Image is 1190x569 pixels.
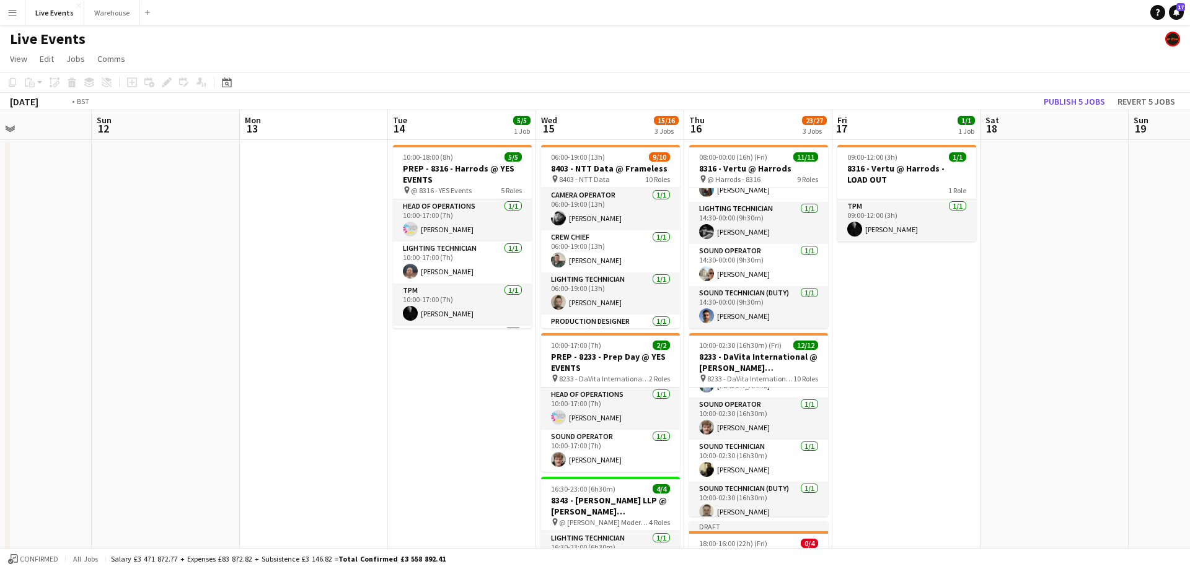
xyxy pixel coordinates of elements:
[541,430,680,472] app-card-role: Sound Operator1/110:00-17:00 (7h)[PERSON_NAME]
[793,152,818,162] span: 11/11
[505,152,522,162] span: 5/5
[1176,3,1185,11] span: 17
[541,163,680,174] h3: 8403 - NTT Data @ Frameless
[948,186,966,195] span: 1 Role
[10,95,38,108] div: [DATE]
[707,175,760,184] span: @ Harrods - 8316
[10,53,27,64] span: View
[649,374,670,383] span: 2 Roles
[1134,115,1148,126] span: Sun
[653,484,670,493] span: 4/4
[559,175,610,184] span: 8403 - NTT Data
[689,397,828,440] app-card-role: Sound Operator1/110:00-02:30 (16h30m)[PERSON_NAME]
[689,440,828,482] app-card-role: Sound Technician1/110:00-02:30 (16h30m)[PERSON_NAME]
[541,230,680,272] app-card-role: Crew Chief1/106:00-19:00 (13h)[PERSON_NAME]
[699,152,767,162] span: 08:00-00:00 (16h) (Fri)
[1039,93,1110,110] button: Publish 5 jobs
[689,482,828,524] app-card-role: Sound Technician (Duty)1/110:00-02:30 (16h30m)[PERSON_NAME]
[95,121,112,136] span: 12
[837,163,976,185] h3: 8316 - Vertu @ Harrods - LOAD OUT
[559,374,649,383] span: 8233 - DaVita International @ [PERSON_NAME][GEOGRAPHIC_DATA]
[513,116,531,125] span: 5/5
[984,121,999,136] span: 18
[66,53,85,64] span: Jobs
[541,333,680,472] div: 10:00-17:00 (7h)2/2PREP - 8233 - Prep Day @ YES EVENTS 8233 - DaVita International @ [PERSON_NAME...
[793,374,818,383] span: 10 Roles
[654,116,679,125] span: 15/16
[35,51,59,67] a: Edit
[1113,93,1180,110] button: Revert 5 jobs
[393,199,532,241] app-card-role: Head of Operations1/110:00-17:00 (7h)[PERSON_NAME]
[393,145,532,328] app-job-card: 10:00-18:00 (8h)5/5PREP - 8316 - Harrods @ YES EVENTS @ 8316 - YES Events5 RolesHead of Operation...
[539,121,557,136] span: 15
[393,326,532,368] app-card-role: Video Technician1/1
[245,115,261,126] span: Mon
[847,152,897,162] span: 09:00-12:00 (3h)
[40,53,54,64] span: Edit
[501,186,522,195] span: 5 Roles
[985,115,999,126] span: Sat
[689,286,828,328] app-card-role: Sound Technician (Duty)1/114:30-00:00 (9h30m)[PERSON_NAME]
[61,51,90,67] a: Jobs
[393,115,407,126] span: Tue
[541,272,680,315] app-card-role: Lighting Technician1/106:00-19:00 (13h)[PERSON_NAME]
[689,115,705,126] span: Thu
[797,175,818,184] span: 9 Roles
[97,53,125,64] span: Comms
[687,121,705,136] span: 16
[699,341,782,350] span: 10:00-02:30 (16h30m) (Fri)
[793,341,818,350] span: 12/12
[689,351,828,373] h3: 8233 - DaVita International @ [PERSON_NAME][GEOGRAPHIC_DATA]
[243,121,261,136] span: 13
[393,241,532,284] app-card-role: Lighting Technician1/110:00-17:00 (7h)[PERSON_NAME]
[541,115,557,126] span: Wed
[20,555,58,563] span: Confirmed
[514,126,530,136] div: 1 Job
[837,145,976,241] div: 09:00-12:00 (3h)1/18316 - Vertu @ Harrods - LOAD OUT1 RoleTPM1/109:00-12:00 (3h)[PERSON_NAME]
[654,126,678,136] div: 3 Jobs
[541,388,680,430] app-card-role: Head of Operations1/110:00-17:00 (7h)[PERSON_NAME]
[689,163,828,174] h3: 8316 - Vertu @ Harrods
[837,199,976,241] app-card-role: TPM1/109:00-12:00 (3h)[PERSON_NAME]
[958,116,975,125] span: 1/1
[707,374,793,383] span: 8233 - DaVita International @ [PERSON_NAME][GEOGRAPHIC_DATA]
[541,188,680,230] app-card-role: Camera Operator1/106:00-19:00 (13h)[PERSON_NAME]
[77,97,89,106] div: BST
[689,244,828,286] app-card-role: Sound Operator1/114:30-00:00 (9h30m)[PERSON_NAME]
[338,554,446,563] span: Total Confirmed £3 558 892.41
[653,341,670,350] span: 2/2
[949,152,966,162] span: 1/1
[5,51,32,67] a: View
[958,126,974,136] div: 1 Job
[649,518,670,527] span: 4 Roles
[645,175,670,184] span: 10 Roles
[551,152,605,162] span: 06:00-19:00 (13h)
[25,1,84,25] button: Live Events
[71,554,100,563] span: All jobs
[689,521,828,531] div: Draft
[837,115,847,126] span: Fri
[541,315,680,357] app-card-role: Production Designer1/106:00-19:00 (13h)
[411,186,472,195] span: @ 8316 - YES Events
[541,145,680,328] app-job-card: 06:00-19:00 (13h)9/108403 - NTT Data @ Frameless 8403 - NTT Data10 RolesCamera Operator1/106:00-1...
[835,121,847,136] span: 17
[1169,5,1184,20] a: 17
[541,351,680,373] h3: PREP - 8233 - Prep Day @ YES EVENTS
[393,284,532,326] app-card-role: TPM1/110:00-17:00 (7h)[PERSON_NAME]
[10,30,86,48] h1: Live Events
[84,1,140,25] button: Warehouse
[1132,121,1148,136] span: 19
[689,145,828,328] app-job-card: 08:00-00:00 (16h) (Fri)11/118316 - Vertu @ Harrods @ Harrods - 83169 RolesVideo Technician2/209:3...
[699,539,767,548] span: 18:00-16:00 (22h) (Fri)
[689,333,828,516] div: 10:00-02:30 (16h30m) (Fri)12/128233 - DaVita International @ [PERSON_NAME][GEOGRAPHIC_DATA] 8233 ...
[1165,32,1180,46] app-user-avatar: Production Managers
[111,554,446,563] div: Salary £3 471 872.77 + Expenses £83 872.82 + Subsistence £3 146.82 =
[649,152,670,162] span: 9/10
[403,152,453,162] span: 10:00-18:00 (8h)
[551,341,601,350] span: 10:00-17:00 (7h)
[92,51,130,67] a: Comms
[541,495,680,517] h3: 8343 - [PERSON_NAME] LLP @ [PERSON_NAME][GEOGRAPHIC_DATA]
